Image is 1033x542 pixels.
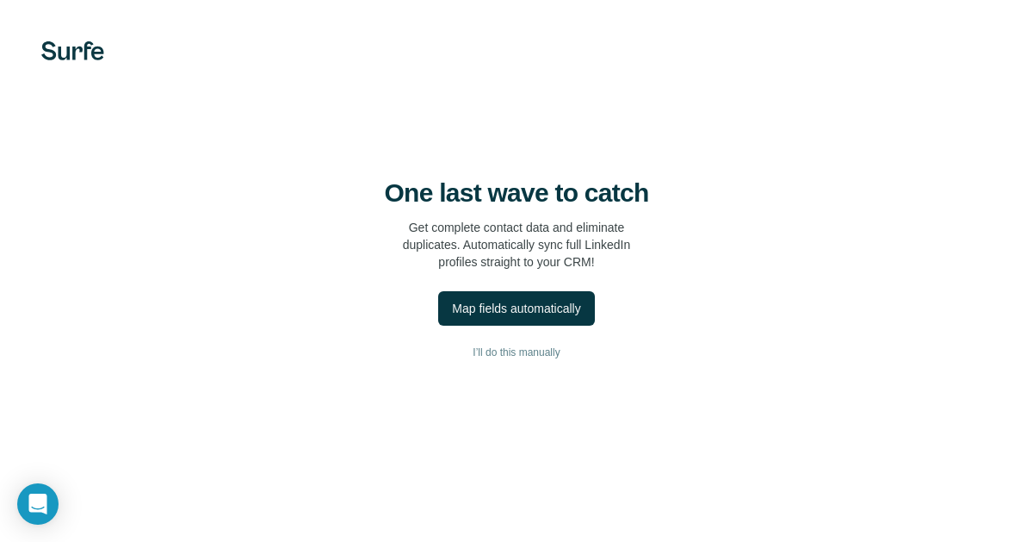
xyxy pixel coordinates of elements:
span: I’ll do this manually [473,345,560,360]
h4: One last wave to catch [385,178,649,209]
button: I’ll do this manually [34,340,999,365]
p: Get complete contact data and eliminate duplicates. Automatically sync full LinkedIn profiles str... [403,219,631,271]
div: Open Intercom Messenger [17,483,59,525]
img: Surfe's logo [41,41,104,60]
div: Map fields automatically [452,300,580,317]
button: Map fields automatically [438,291,594,326]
